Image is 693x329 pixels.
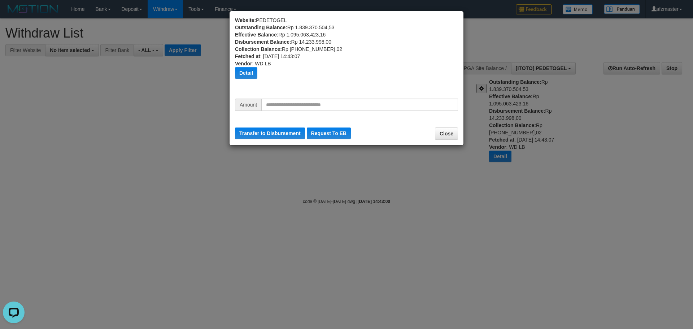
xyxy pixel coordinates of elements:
[3,3,25,25] button: Open LiveChat chat widget
[235,32,279,38] b: Effective Balance:
[235,53,260,59] b: Fetched at
[235,67,257,79] button: Detail
[435,127,458,140] button: Close
[235,61,252,66] b: Vendor
[235,17,458,99] div: PEDETOGEL Rp 1.839.370.504,53 Rp 1.095.063.423,16 Rp 14.233.998,00 Rp [PHONE_NUMBER],02 : [DATE] ...
[235,39,291,45] b: Disbursement Balance:
[235,17,256,23] b: Website:
[235,46,282,52] b: Collection Balance:
[235,127,305,139] button: Transfer to Disbursement
[235,99,261,111] span: Amount
[307,127,351,139] button: Request To EB
[235,25,287,30] b: Outstanding Balance:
